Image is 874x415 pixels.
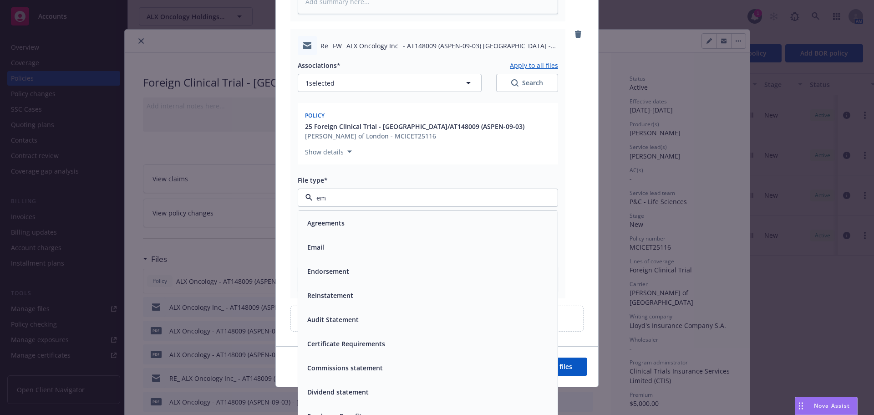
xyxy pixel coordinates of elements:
div: Upload new files [290,306,584,332]
button: Reinstatement [307,291,353,300]
button: Endorsement [307,266,349,276]
button: Audit Statement [307,315,359,324]
div: Drag to move [795,397,807,415]
span: Nova Assist [814,402,850,410]
button: Add files [530,358,587,376]
span: Add files [545,362,572,371]
button: Dividend statement [307,387,369,397]
button: Commissions statement [307,363,383,373]
button: Nova Assist [795,397,858,415]
button: Certificate Requirements [307,339,385,348]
